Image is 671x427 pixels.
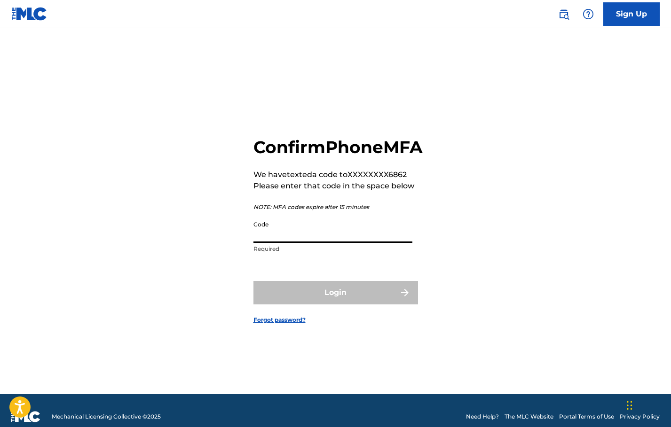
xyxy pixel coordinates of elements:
p: Required [253,245,412,253]
a: The MLC Website [505,412,553,421]
p: Please enter that code in the space below [253,180,423,192]
a: Portal Terms of Use [559,412,614,421]
div: Drag [627,391,632,419]
h2: Confirm Phone MFA [253,137,423,158]
img: help [583,8,594,20]
span: Mechanical Licensing Collective © 2025 [52,412,161,421]
a: Privacy Policy [620,412,660,421]
a: Forgot password? [253,316,306,324]
div: Help [579,5,598,23]
img: search [558,8,569,20]
p: NOTE: MFA codes expire after 15 minutes [253,203,423,211]
a: Public Search [554,5,573,23]
a: Sign Up [603,2,660,26]
img: logo [11,411,40,422]
iframe: Chat Widget [624,382,671,427]
img: MLC Logo [11,7,47,21]
a: Need Help? [466,412,499,421]
p: We have texted a code to XXXXXXXX6862 [253,169,423,180]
